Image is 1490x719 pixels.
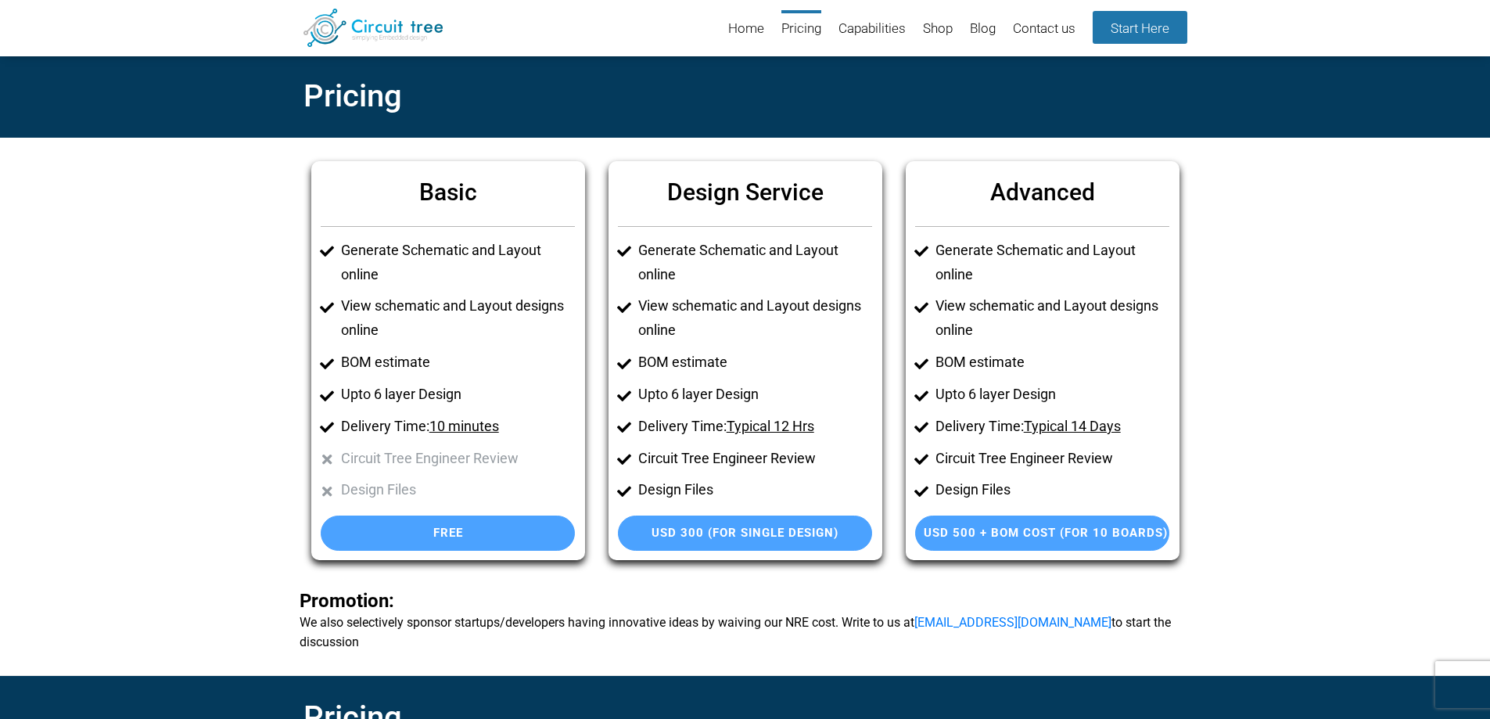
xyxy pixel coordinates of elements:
[341,351,575,375] li: BOM estimate
[935,351,1169,375] li: BOM estimate
[935,415,1169,439] li: Delivery Time:
[429,418,499,434] u: 10 minutes
[638,294,872,343] li: View schematic and Layout designs online
[728,10,764,49] a: Home
[321,171,575,214] h6: Basic
[935,447,1169,471] li: Circuit Tree Engineer Review
[935,478,1169,502] li: Design Files
[303,70,1187,124] h2: Pricing
[300,590,394,612] span: Promotion:
[638,239,872,287] li: Generate Schematic and Layout online
[914,615,1111,630] a: [EMAIL_ADDRESS][DOMAIN_NAME]
[341,415,575,439] li: Delivery Time:
[341,239,575,287] li: Generate Schematic and Layout online
[915,516,1169,551] a: USD 500 + BOM Cost (For 10 Boards)
[341,294,575,343] li: View schematic and Layout designs online
[638,447,872,471] li: Circuit Tree Engineer Review
[935,294,1169,343] li: View schematic and Layout designs online
[303,9,443,47] img: Circuit Tree
[727,418,814,434] u: Typical 12 Hrs
[923,10,953,49] a: Shop
[618,171,872,214] h6: Design Service
[618,516,872,551] a: USD 300 (For single Design)
[838,10,906,49] a: Capabilities
[638,415,872,439] li: Delivery Time:
[341,478,575,502] li: Design Files
[638,383,872,407] li: Upto 6 layer Design
[638,478,872,502] li: Design Files
[781,10,821,49] a: Pricing
[970,10,996,49] a: Blog
[1093,11,1187,44] a: Start Here
[915,171,1169,214] h6: Advanced
[341,447,575,471] li: Circuit Tree Engineer Review
[1024,418,1121,434] u: Typical 14 Days
[638,351,872,375] li: BOM estimate
[935,239,1169,287] li: Generate Schematic and Layout online
[300,591,1191,652] b: We also selectively sponsor startups/developers having innovative ideas by waiving our NRE cost. ...
[341,383,575,407] li: Upto 6 layer Design
[935,383,1169,407] li: Upto 6 layer Design
[321,516,575,551] a: Free
[1013,10,1075,49] a: Contact us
